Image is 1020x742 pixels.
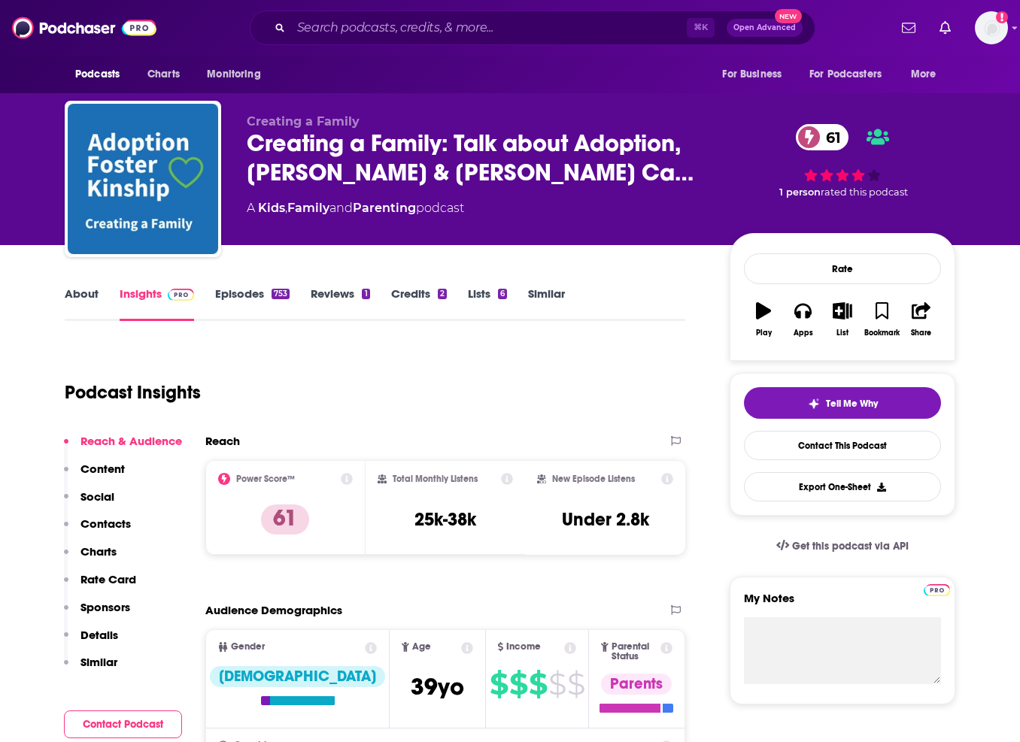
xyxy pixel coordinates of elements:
[261,504,309,535] p: 61
[744,387,941,419] button: tell me why sparkleTell Me Why
[272,289,290,299] div: 753
[796,124,848,150] a: 61
[138,60,189,89] a: Charts
[215,286,290,321] a: Episodes753
[80,462,125,476] p: Content
[809,64,882,85] span: For Podcasters
[733,24,796,32] span: Open Advanced
[168,289,194,301] img: Podchaser Pro
[353,201,416,215] a: Parenting
[612,642,658,662] span: Parental Status
[287,201,329,215] a: Family
[64,544,117,572] button: Charts
[64,516,131,544] button: Contacts
[68,104,218,254] img: Creating a Family: Talk about Adoption, Foster & Kinship Care
[911,329,931,338] div: Share
[80,544,117,559] p: Charts
[687,18,715,38] span: ⌘ K
[792,540,909,553] span: Get this podcast via API
[862,292,901,347] button: Bookmark
[258,201,285,215] a: Kids
[744,431,941,460] a: Contact This Podcast
[207,64,260,85] span: Monitoring
[509,672,527,696] span: $
[80,434,182,448] p: Reach & Audience
[896,15,921,41] a: Show notifications dropdown
[210,666,385,687] div: [DEMOGRAPHIC_DATA]
[924,582,950,596] a: Pro website
[975,11,1008,44] span: Logged in as sarahhallprinc
[744,472,941,501] button: Export One-Sheet
[80,600,130,614] p: Sponsors
[975,11,1008,44] button: Show profile menu
[64,462,125,489] button: Content
[712,60,800,89] button: open menu
[64,572,136,600] button: Rate Card
[529,672,547,696] span: $
[64,710,182,738] button: Contact Podcast
[808,398,820,410] img: tell me why sparkle
[393,474,478,484] h2: Total Monthly Listens
[975,11,1008,44] img: User Profile
[756,329,772,338] div: Play
[744,591,941,617] label: My Notes
[311,286,369,321] a: Reviews1
[826,398,878,410] span: Tell Me Why
[64,434,182,462] button: Reach & Audience
[80,489,114,504] p: Social
[196,60,280,89] button: open menu
[498,289,507,299] div: 6
[64,655,117,683] button: Similar
[562,508,649,531] h3: Under 2.8k
[911,64,937,85] span: More
[391,286,447,321] a: Credits2
[414,508,476,531] h3: 25k-38k
[764,528,921,565] a: Get this podcast via API
[601,674,672,695] div: Parents
[490,672,508,696] span: $
[247,199,464,217] div: A podcast
[730,114,955,207] div: 61 1 personrated this podcast
[12,14,156,42] img: Podchaser - Follow, Share and Rate Podcasts
[285,201,287,215] span: ,
[65,60,139,89] button: open menu
[80,628,118,642] p: Details
[744,253,941,284] div: Rate
[75,64,120,85] span: Podcasts
[811,124,848,150] span: 61
[783,292,822,347] button: Apps
[64,489,114,517] button: Social
[722,64,782,85] span: For Business
[528,286,565,321] a: Similar
[552,474,635,484] h2: New Episode Listens
[65,381,201,404] h1: Podcast Insights
[80,572,136,586] p: Rate Card
[329,201,353,215] span: and
[120,286,194,321] a: InsightsPodchaser Pro
[727,19,803,37] button: Open AdvancedNew
[902,292,941,347] button: Share
[412,642,431,652] span: Age
[779,186,821,198] span: 1 person
[247,114,360,129] span: Creating a Family
[821,186,908,198] span: rated this podcast
[205,434,240,448] h2: Reach
[506,642,541,652] span: Income
[291,16,687,40] input: Search podcasts, credits, & more...
[836,329,848,338] div: List
[65,286,99,321] a: About
[231,642,265,652] span: Gender
[794,329,813,338] div: Apps
[468,286,507,321] a: Lists6
[548,672,566,696] span: $
[800,60,903,89] button: open menu
[362,289,369,299] div: 1
[80,655,117,669] p: Similar
[438,289,447,299] div: 2
[996,11,1008,23] svg: Add a profile image
[567,672,584,696] span: $
[744,292,783,347] button: Play
[250,11,815,45] div: Search podcasts, credits, & more...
